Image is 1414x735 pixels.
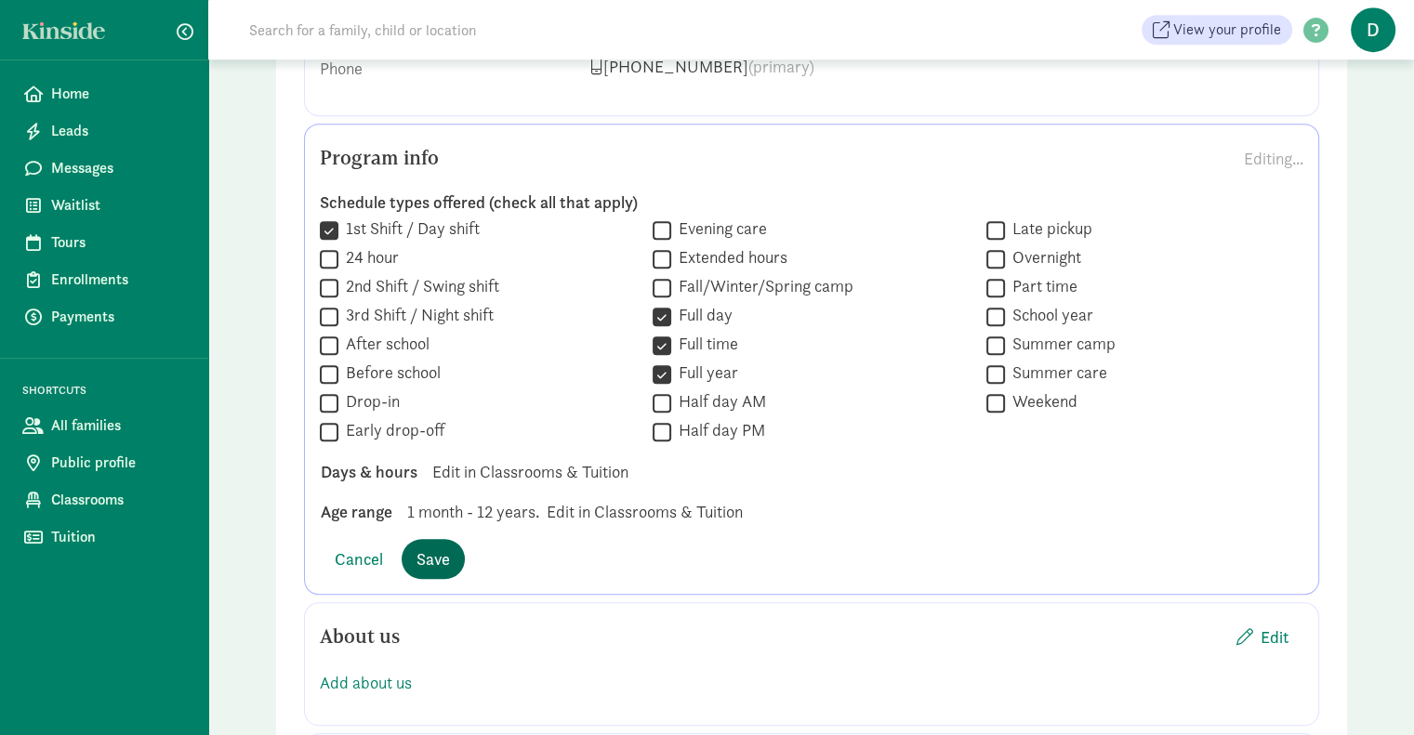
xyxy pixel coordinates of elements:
[1321,646,1414,735] iframe: Chat Widget
[748,56,814,77] span: (primary)
[320,672,412,693] a: Add about us
[51,231,186,254] span: Tours
[671,361,738,384] label: Full year
[671,275,853,297] label: Fall/Winter/Spring camp
[7,75,201,112] a: Home
[338,246,399,269] label: 24 hour
[51,120,186,142] span: Leads
[7,444,201,481] a: Public profile
[7,481,201,518] a: Classrooms
[320,539,398,579] button: Cancel
[7,187,201,224] a: Waitlist
[320,147,439,169] h5: Program info
[320,625,400,648] h5: About us
[338,419,444,441] label: Early drop-off
[51,269,186,291] span: Enrollments
[7,518,201,556] a: Tuition
[1261,624,1288,650] span: Edit
[1244,146,1303,171] div: Editing...
[51,489,186,511] span: Classrooms
[51,306,186,328] span: Payments
[1005,390,1077,413] label: Weekend
[7,407,201,444] a: All families
[338,304,494,326] label: 3rd Shift / Night shift
[1142,15,1292,45] a: View your profile
[671,419,765,441] label: Half day PM
[7,150,201,187] a: Messages
[338,390,400,413] label: Drop-in
[1005,275,1077,297] label: Part time
[671,390,766,413] label: Half day AM
[671,246,787,269] label: Extended hours
[338,217,480,240] label: 1st Shift / Day shift
[306,459,1317,484] div: Edit in Classrooms & Tuition
[238,11,760,48] input: Search for a family, child or location
[1005,246,1081,269] label: Overnight
[51,83,186,105] span: Home
[320,191,1303,214] label: Schedule types offered (check all that apply)
[1351,7,1395,52] span: D
[7,224,201,261] a: Tours
[590,56,1303,78] p: [PHONE_NUMBER]
[51,452,186,474] span: Public profile
[338,275,499,297] label: 2nd Shift / Swing shift
[338,333,429,355] label: After school
[416,546,450,571] span: Save
[1222,617,1303,657] button: Edit
[335,546,383,571] span: Cancel
[306,499,1317,524] div: Edit in Classrooms & Tuition
[320,56,575,85] div: Phone
[402,539,465,579] button: Save
[1005,217,1092,240] label: Late pickup
[1005,304,1093,326] label: School year
[1005,333,1116,355] label: Summer camp
[1173,19,1281,41] span: View your profile
[1005,361,1107,384] label: Summer care
[7,112,201,150] a: Leads
[671,217,767,240] label: Evening care
[321,499,392,524] div: Age range
[51,194,186,217] span: Waitlist
[51,526,186,548] span: Tuition
[7,261,201,298] a: Enrollments
[338,361,441,384] label: Before school
[51,414,186,437] span: All families
[321,459,417,484] div: Days & hours
[7,298,201,335] a: Payments
[671,304,733,326] label: Full day
[407,499,539,524] span: 1 month - 12 years.
[671,333,738,355] label: Full time
[51,157,186,179] span: Messages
